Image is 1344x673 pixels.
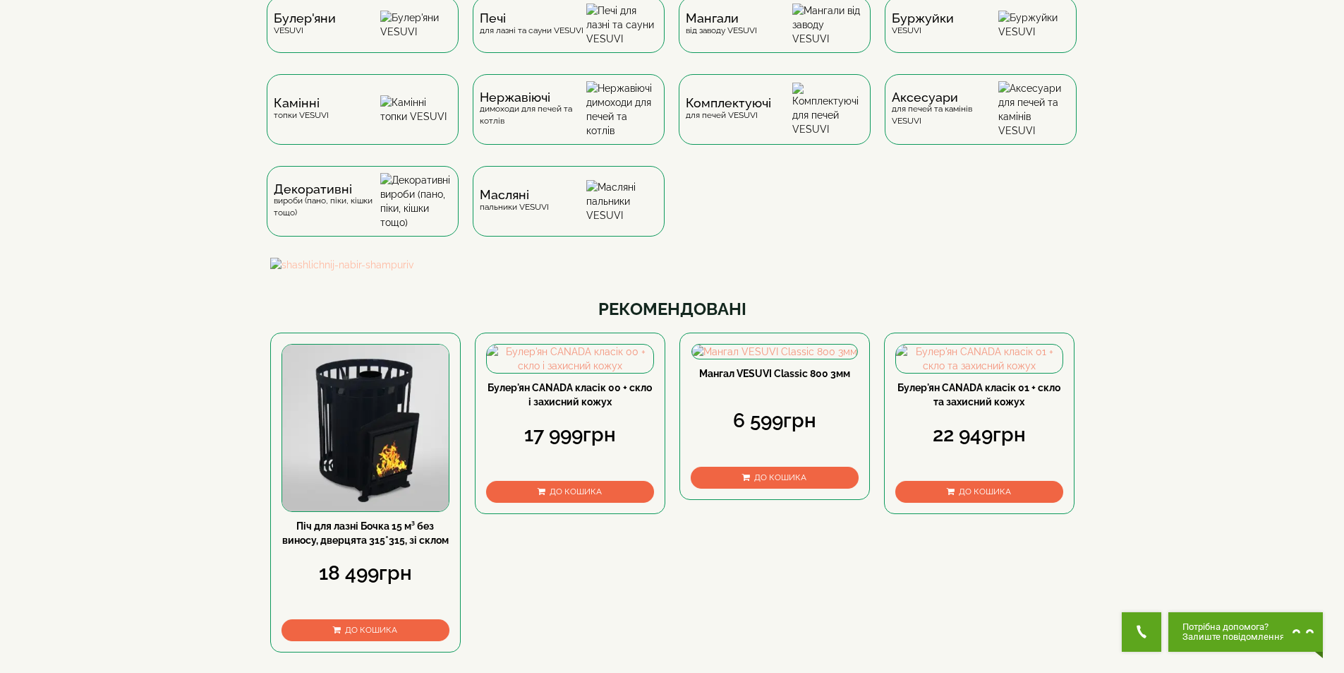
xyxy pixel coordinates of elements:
[892,92,998,127] div: для печей та камінів VESUVI
[892,13,954,36] div: VESUVI
[281,619,449,641] button: До кошика
[480,13,583,36] div: для лазні та сауни VESUVI
[270,258,1074,272] img: shashlichnij-nabir-shampuriv
[380,11,452,39] img: Булер'яни VESUVI
[686,97,771,109] span: Комплектуючі
[959,487,1011,496] span: До кошика
[380,95,452,124] img: Камінні топки VESUVI
[274,97,329,109] span: Камінні
[792,4,864,46] img: Мангали від заводу VESUVI
[486,481,654,503] button: До кошика
[586,4,658,46] img: Печі для лазні та сауни VESUVI
[480,92,586,127] div: димоходи для печей та котлів
[686,97,771,121] div: для печей VESUVI
[895,421,1063,449] div: 22 949грн
[672,74,878,166] a: Комплектуючідля печей VESUVI Комплектуючі для печей VESUVI
[692,345,857,359] img: Мангал VESUVI Classic 800 3мм
[998,81,1070,138] img: Аксесуари для печей та камінів VESUVI
[260,74,466,166] a: Каміннітопки VESUVI Камінні топки VESUVI
[488,382,652,407] a: Булер'ян CANADA класік 00 + скло і захисний кожух
[260,166,466,258] a: Декоративнівироби (пано, піки, кішки тощо) Декоративні вироби (пано, піки, кішки тощо)
[274,13,336,36] div: VESUVI
[895,481,1063,503] button: До кошика
[892,92,998,103] span: Аксесуари
[274,184,380,195] span: Декоративні
[686,13,757,24] span: Мангали
[486,421,654,449] div: 17 999грн
[892,13,954,24] span: Буржуйки
[480,189,549,201] span: Масляні
[878,74,1084,166] a: Аксесуаридля печей та камінів VESUVI Аксесуари для печей та камінів VESUVI
[686,13,757,36] div: від заводу VESUVI
[896,345,1063,373] img: Булер'ян CANADA класік 01 + скло та захисний кожух
[480,189,549,213] div: пальники VESUVI
[480,92,586,103] span: Нержавіючі
[274,184,380,219] div: вироби (пано, піки, кішки тощо)
[282,520,449,546] a: Піч для лазні Бочка 15 м³ без виносу, дверцята 315*315, зі склом
[274,13,336,24] span: Булер'яни
[480,13,583,24] span: Печі
[466,74,672,166] a: Нержавіючідимоходи для печей та котлів Нержавіючі димоходи для печей та котлів
[998,11,1070,39] img: Буржуйки VESUVI
[1168,612,1323,652] button: Chat button
[274,97,329,121] div: топки VESUVI
[1122,612,1161,652] button: Get Call button
[345,625,397,635] span: До кошика
[281,559,449,588] div: 18 499грн
[691,407,859,435] div: 6 599грн
[754,472,806,482] span: До кошика
[1182,622,1285,632] span: Потрібна допомога?
[586,180,658,222] img: Масляні пальники VESUVI
[897,382,1060,407] a: Булер'ян CANADA класік 01 + скло та захисний кожух
[466,166,672,258] a: Масляніпальники VESUVI Масляні пальники VESUVI
[282,345,449,511] img: Піч для лазні Бочка 15 м³ без виносу, дверцята 315*315, зі склом
[586,81,658,138] img: Нержавіючі димоходи для печей та котлів
[487,345,653,373] img: Булер'ян CANADA класік 00 + скло і захисний кожух
[550,487,602,496] span: До кошика
[1182,632,1285,642] span: Залиште повідомлення
[699,368,850,379] a: Мангал VESUVI Classic 800 3мм
[380,173,452,230] img: Декоративні вироби (пано, піки, кішки тощо)
[691,467,859,489] button: До кошика
[792,83,864,136] img: Комплектуючі для печей VESUVI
